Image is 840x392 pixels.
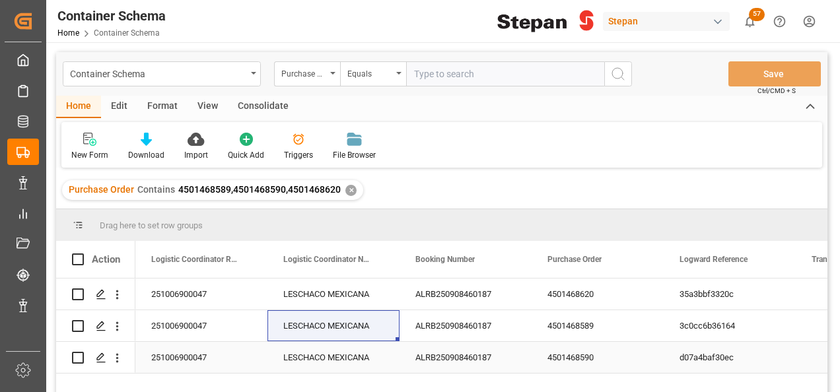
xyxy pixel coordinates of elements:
div: d07a4baf30ec [664,342,796,373]
div: Press SPACE to select this row. [56,310,135,342]
div: LESCHACO MEXICANA [267,342,400,373]
button: Help Center [765,7,794,36]
span: Logward Reference [680,255,748,264]
span: Logistic Coordinator Name [283,255,372,264]
div: Purchase Order [281,65,326,80]
div: Press SPACE to select this row. [56,342,135,374]
div: Container Schema [70,65,246,81]
span: Ctrl/CMD + S [757,86,796,96]
div: Action [92,253,120,265]
div: 251006900047 [135,342,267,373]
div: LESCHACO MEXICANA [267,278,400,310]
span: 4501468589,4501468590,4501468620 [178,184,341,195]
div: Home [56,96,101,118]
div: 4501468620 [532,278,664,310]
div: Press SPACE to select this row. [56,278,135,310]
div: Triggers [284,149,313,161]
div: 251006900047 [135,310,267,341]
div: Format [137,96,188,118]
input: Type to search [406,61,604,86]
div: Import [184,149,208,161]
div: 3c0cc6b36164 [664,310,796,341]
button: open menu [63,61,261,86]
button: open menu [340,61,406,86]
div: View [188,96,228,118]
button: open menu [274,61,340,86]
div: ALRB250908460187 [400,278,532,310]
div: New Form [71,149,108,161]
div: Edit [101,96,137,118]
div: Container Schema [57,6,166,26]
span: 57 [749,8,765,21]
span: Purchase Order [547,255,602,264]
div: File Browser [333,149,376,161]
button: show 57 new notifications [735,7,765,36]
div: Consolidate [228,96,298,118]
div: Download [128,149,164,161]
div: Quick Add [228,149,264,161]
div: ✕ [345,185,357,196]
div: LESCHACO MEXICANA [267,310,400,341]
button: Stepan [603,9,735,34]
img: Stepan_Company_logo.svg.png_1713531530.png [497,10,594,33]
div: Stepan [603,12,730,31]
div: ALRB250908460187 [400,310,532,341]
span: Logistic Coordinator Reference Number [151,255,240,264]
a: Home [57,28,79,38]
div: ALRB250908460187 [400,342,532,373]
span: Drag here to set row groups [100,220,203,230]
button: Save [728,61,821,86]
div: Equals [347,65,392,80]
div: 35a3bbf3320c [664,278,796,310]
button: search button [604,61,632,86]
div: 251006900047 [135,278,267,310]
span: Booking Number [415,255,475,264]
div: 4501468589 [532,310,664,341]
span: Contains [137,184,175,195]
span: Purchase Order [69,184,134,195]
div: 4501468590 [532,342,664,373]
